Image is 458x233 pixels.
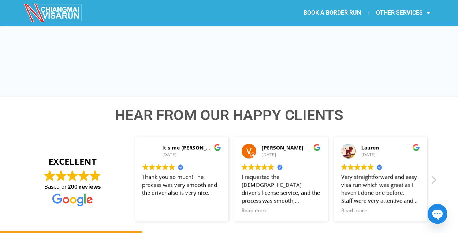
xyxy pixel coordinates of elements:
div: [DATE] [262,152,321,158]
img: Google [313,144,321,151]
div: I requested the [DEMOGRAPHIC_DATA] driver's license service, and the process was smooth, professi... [242,173,321,205]
nav: Menu [229,4,438,21]
img: Lauren profile picture [341,144,356,159]
div: Next review [430,175,437,189]
div: [PERSON_NAME] [262,144,321,152]
img: Google [169,164,175,170]
a: OTHER SERVICES [369,4,438,21]
img: Google [413,144,420,151]
img: Google [90,170,101,181]
img: Google [52,194,93,207]
img: Google [142,164,149,170]
img: Google [368,164,374,170]
img: Google [354,164,361,170]
img: Google [255,164,261,170]
span: Read more [341,207,367,214]
div: [DATE] [163,152,221,158]
img: Google [214,144,221,151]
img: Google [67,170,78,181]
img: Google [361,164,367,170]
img: It's me Nona G. profile picture [142,144,157,159]
img: Google [242,164,248,170]
img: Victor A profile picture [242,144,256,159]
img: Google [78,170,89,181]
span: Based on [44,183,101,191]
div: Very straightforward and easy visa run which was great as I haven’t done one before. Staff were v... [341,173,420,205]
img: Google [268,164,274,170]
div: Lauren [361,144,420,152]
a: BOOK A BORDER RUN [297,4,369,21]
img: Google [44,170,55,181]
img: Google [248,164,254,170]
img: Google [348,164,354,170]
img: Google [56,170,67,181]
img: Google [261,164,268,170]
img: Google [149,164,155,170]
img: Google [162,164,168,170]
div: [DATE] [361,152,420,158]
span: Read more [242,207,268,214]
h4: Hear from Our Happy Clients [21,108,438,123]
div: It's me [PERSON_NAME] [163,144,221,152]
div: Thank you so much! The process was very smooth and the driver also is very nice. [142,173,221,205]
img: Google [341,164,347,170]
img: Google [156,164,162,170]
strong: 200 reviews [68,183,101,191]
strong: EXCELLENT [28,156,118,168]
